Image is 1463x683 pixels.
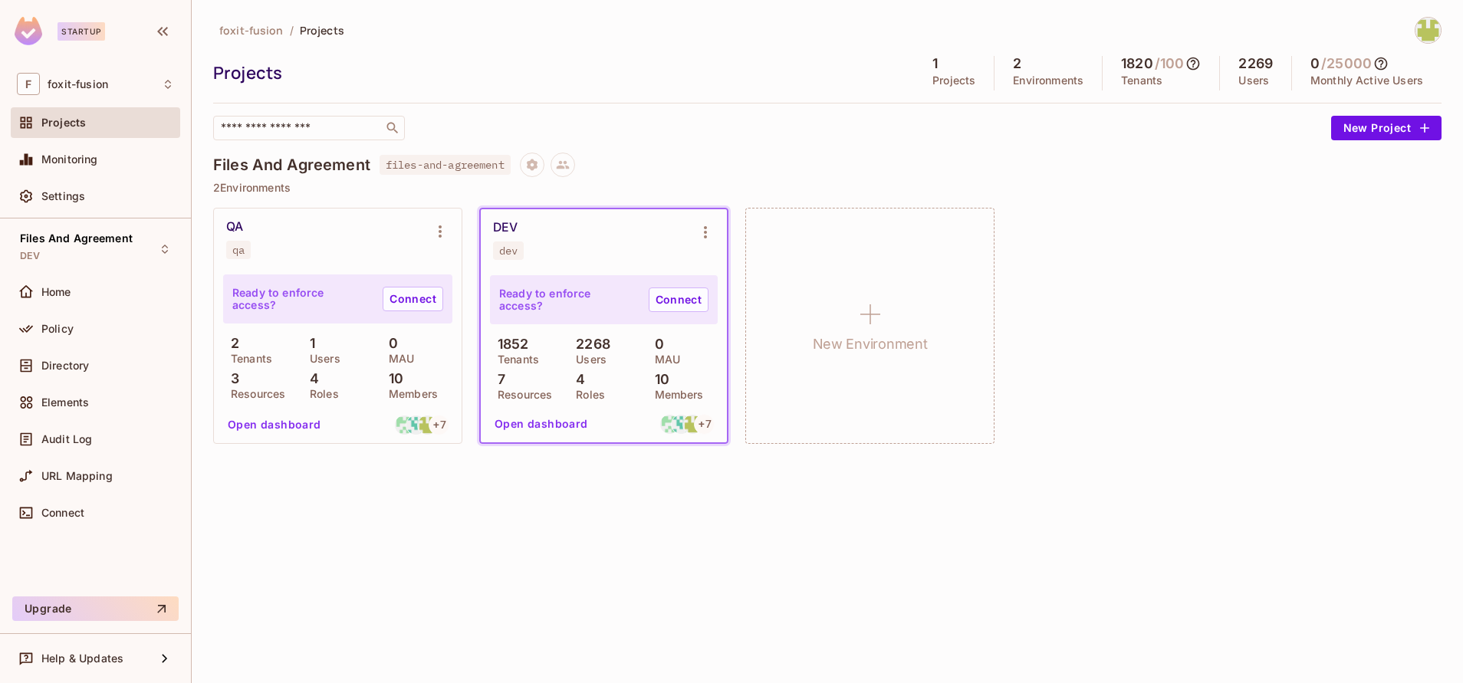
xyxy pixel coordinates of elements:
span: Elements [41,396,89,409]
p: MAU [647,353,680,366]
span: URL Mapping [41,470,113,482]
button: Open dashboard [488,412,594,436]
span: Projects [41,117,86,129]
img: SReyMgAAAABJRU5ErkJggg== [15,17,42,45]
p: 7 [490,372,505,387]
span: DEV [20,250,40,262]
p: 1 [302,336,315,351]
li: / [290,23,294,38]
span: + 7 [433,419,445,430]
span: Home [41,286,71,298]
h5: 1820 [1121,56,1153,71]
div: Projects [213,61,906,84]
p: 2 Environments [213,182,1442,194]
p: Users [1238,74,1269,87]
span: Settings [41,190,85,202]
span: Help & Updates [41,652,123,665]
img: c-mariano_salas@foxitsoftware.com [406,415,426,435]
a: Connect [649,287,708,312]
p: Users [568,353,607,366]
p: 0 [647,337,664,352]
p: Tenants [1121,74,1162,87]
span: Audit Log [41,433,92,445]
p: 2268 [568,337,610,352]
p: 10 [381,371,403,386]
img: girija_dwivedi@foxitsoftware.com [418,415,437,435]
p: Users [302,353,340,365]
span: Workspace: foxit-fusion [48,78,108,90]
p: Ready to enforce access? [232,287,370,311]
span: files-and-agreement [380,155,511,175]
img: kevin_coronel@foxitsoftware.com [660,415,679,434]
p: Members [647,389,704,401]
img: girija_dwivedi@foxitsoftware.com [683,415,702,434]
p: 3 [223,371,239,386]
img: kevin_coronel@foxitsoftware.com [395,415,414,435]
a: Connect [383,287,443,311]
p: 10 [647,372,669,387]
p: Roles [568,389,605,401]
button: Open dashboard [222,412,327,437]
span: Files And Agreement [20,232,133,245]
span: Policy [41,323,74,335]
h1: New Environment [813,333,928,356]
div: DEV [493,220,518,235]
button: Environment settings [690,217,721,248]
button: Environment settings [425,216,455,247]
p: 0 [381,336,398,351]
span: Projects [300,23,344,38]
button: New Project [1331,116,1442,140]
h5: / 25000 [1321,56,1372,71]
h5: 1 [932,56,938,71]
p: Members [381,388,438,400]
h4: Files And Agreement [213,156,370,174]
div: qa [232,244,245,256]
h5: 2269 [1238,56,1273,71]
div: QA [226,219,243,235]
p: Ready to enforce access? [499,287,636,312]
span: + 7 [699,419,711,429]
p: Environments [1013,74,1083,87]
span: Monitoring [41,153,98,166]
p: 4 [568,372,585,387]
span: Directory [41,360,89,372]
p: Roles [302,388,339,400]
p: MAU [381,353,414,365]
span: F [17,73,40,95]
span: Connect [41,507,84,519]
p: 2 [223,336,239,351]
img: c-mariano_salas@foxitsoftware.com [672,415,691,434]
span: Project settings [520,160,544,175]
h5: 2 [1013,56,1021,71]
p: Resources [490,389,552,401]
h5: 0 [1310,56,1320,71]
p: Monthly Active Users [1310,74,1423,87]
p: 4 [302,371,319,386]
h5: / 100 [1155,56,1185,71]
p: Tenants [490,353,539,366]
p: Tenants [223,353,272,365]
p: Projects [932,74,975,87]
div: dev [499,245,518,257]
img: girija_dwivedi@foxitsoftware.com [1415,18,1441,43]
button: Upgrade [12,596,179,621]
span: foxit-fusion [219,23,284,38]
div: Startup [58,22,105,41]
p: 1852 [490,337,529,352]
p: Resources [223,388,285,400]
